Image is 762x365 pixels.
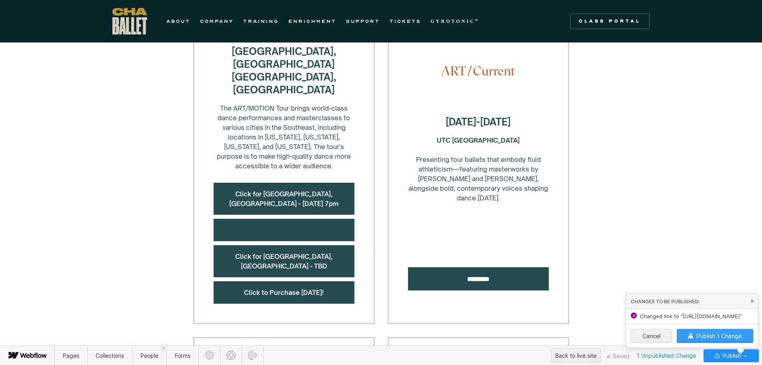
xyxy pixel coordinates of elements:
[696,333,742,339] span: Publish 1 Change
[640,313,753,319] span: Changed link to "[URL][DOMAIN_NAME]"
[288,16,336,26] a: ENRICHMENT
[633,349,700,362] span: 1 Unpublished Change
[475,18,480,22] sup: ®
[112,8,147,34] a: home
[229,190,338,208] a: Click for [GEOGRAPHIC_DATA], [GEOGRAPHIC_DATA] - [DATE] 7pm
[408,63,549,79] h4: ART/Current
[390,16,421,26] a: TICKETS
[631,329,672,343] button: Cancel
[575,18,645,24] div: Class Portal
[408,135,549,203] div: Presenting four ballets that embody fluid athleticism—featuring masterworks by [PERSON_NAME] and ...
[607,355,630,359] span: Saved
[704,349,759,362] button: Publish
[431,18,475,24] strong: GYROTONIC
[140,352,158,359] span: People
[551,349,601,363] button: Back to live site
[244,288,324,296] a: Click to Purchase [DATE]!
[166,16,190,26] a: ABOUT
[96,352,124,359] span: Collections
[214,103,354,171] div: The ART/MOTION Tour brings world-class dance performances and masterclasses to various cities in ...
[446,116,511,128] strong: [DATE]-[DATE]
[570,13,650,29] a: Class Portal
[721,350,741,362] span: Publish
[63,352,79,359] span: Pages
[243,16,279,26] a: TRAINING
[437,136,520,144] strong: UTC [GEOGRAPHIC_DATA] ‍
[161,346,166,351] a: Close 'People' tab
[431,16,480,26] a: GYROTONIC®
[175,352,190,359] span: Forms
[232,45,336,96] strong: [GEOGRAPHIC_DATA], [GEOGRAPHIC_DATA] [GEOGRAPHIC_DATA], [GEOGRAPHIC_DATA]
[346,16,380,26] a: SUPPORT
[677,329,754,343] button: Publish 1 Change
[200,16,234,26] a: COMPANY
[631,298,700,305] span: Changes to be published:
[555,350,596,362] div: Back to live site
[235,252,332,270] a: Click for [GEOGRAPHIC_DATA], [GEOGRAPHIC_DATA] - TBD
